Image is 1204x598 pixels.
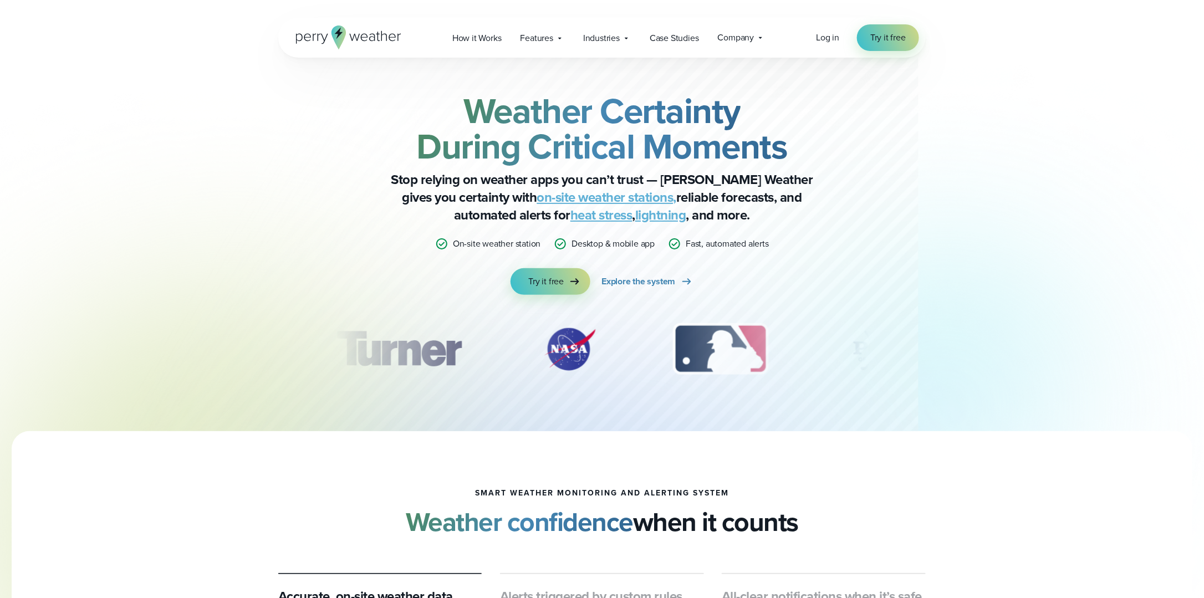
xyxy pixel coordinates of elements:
[583,32,620,45] span: Industries
[452,32,502,45] span: How it Works
[521,32,553,45] span: Features
[833,321,921,377] div: 4 of 12
[857,24,919,51] a: Try it free
[572,237,655,251] p: Desktop & mobile app
[531,321,609,377] div: 2 of 12
[686,237,769,251] p: Fast, automated alerts
[475,489,729,498] h1: smart weather monitoring and alerting system
[635,205,686,225] a: lightning
[662,321,779,377] div: 3 of 12
[570,205,632,225] a: heat stress
[531,321,609,377] img: NASA.svg
[528,275,564,288] span: Try it free
[380,171,824,224] p: Stop relying on weather apps you can’t trust — [PERSON_NAME] Weather gives you certainty with rel...
[334,321,870,382] div: slideshow
[870,31,906,44] span: Try it free
[601,275,675,288] span: Explore the system
[416,85,788,172] strong: Weather Certainty During Critical Moments
[650,32,699,45] span: Case Studies
[453,237,540,251] p: On-site weather station
[640,27,708,49] a: Case Studies
[718,31,754,44] span: Company
[833,321,921,377] img: PGA.svg
[537,187,677,207] a: on-site weather stations,
[320,321,478,377] div: 1 of 12
[406,507,798,538] h2: when it counts
[443,27,511,49] a: How it Works
[320,321,478,377] img: Turner-Construction_1.svg
[511,268,590,295] a: Try it free
[601,268,693,295] a: Explore the system
[406,502,633,541] strong: Weather confidence
[816,31,839,44] a: Log in
[662,321,779,377] img: MLB.svg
